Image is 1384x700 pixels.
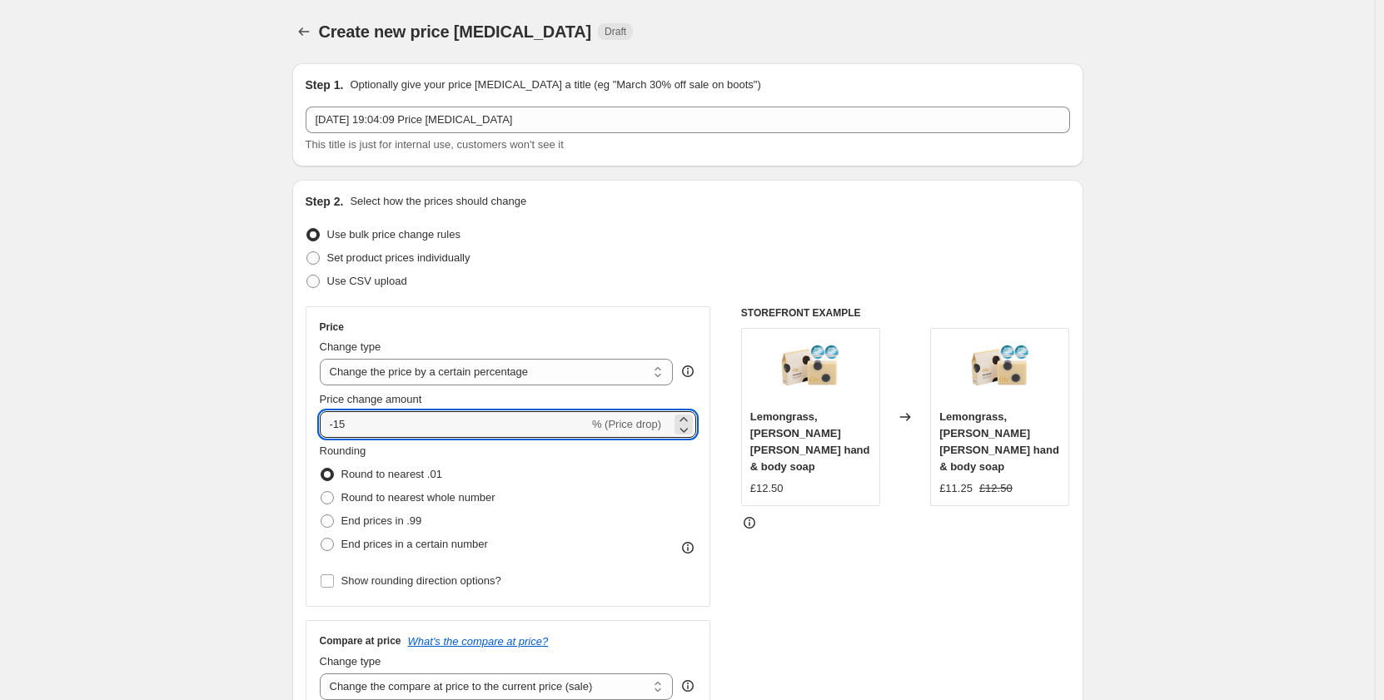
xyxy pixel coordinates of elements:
span: This title is just for internal use, customers won't see it [306,138,564,151]
div: help [680,678,696,694]
span: End prices in a certain number [341,538,488,550]
span: % (Price drop) [592,418,661,430]
span: Round to nearest whole number [341,491,495,504]
span: Set product prices individually [327,251,470,264]
div: help [680,363,696,380]
button: Price change jobs [292,20,316,43]
div: £12.50 [750,480,784,497]
button: What's the compare at price? [408,635,549,648]
span: End prices in .99 [341,514,422,527]
span: Price change amount [320,393,422,405]
p: Select how the prices should change [350,193,526,210]
img: Oir_soap_LEMONGRASS_PINK_GRAPEFRUIT_CLARY_SAGE_ROSEMARY_award_winning_soap_80x.png [777,337,844,404]
img: Oir_soap_LEMONGRASS_PINK_GRAPEFRUIT_CLARY_SAGE_ROSEMARY_award_winning_soap_80x.png [967,337,1033,404]
strike: £12.50 [979,480,1013,497]
span: Rounding [320,444,366,457]
h6: STOREFRONT EXAMPLE [741,306,1070,320]
span: Lemongrass, [PERSON_NAME] [PERSON_NAME] hand & body soap [750,410,870,473]
span: Round to nearest .01 [341,468,442,480]
h3: Price [320,320,344,334]
p: Optionally give your price [MEDICAL_DATA] a title (eg "March 30% off sale on boots") [350,77,760,93]
h2: Step 2. [306,193,344,210]
span: Change type [320,340,381,353]
input: -15 [320,411,589,438]
span: Use bulk price change rules [327,228,461,241]
span: Draft [605,25,626,38]
h3: Compare at price [320,634,401,648]
div: £11.25 [939,480,973,497]
span: Create new price [MEDICAL_DATA] [319,22,592,41]
span: Lemongrass, [PERSON_NAME] [PERSON_NAME] hand & body soap [939,410,1059,473]
h2: Step 1. [306,77,344,93]
span: Show rounding direction options? [341,574,501,587]
span: Change type [320,655,381,668]
input: 30% off holiday sale [306,107,1070,133]
span: Use CSV upload [327,275,407,287]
